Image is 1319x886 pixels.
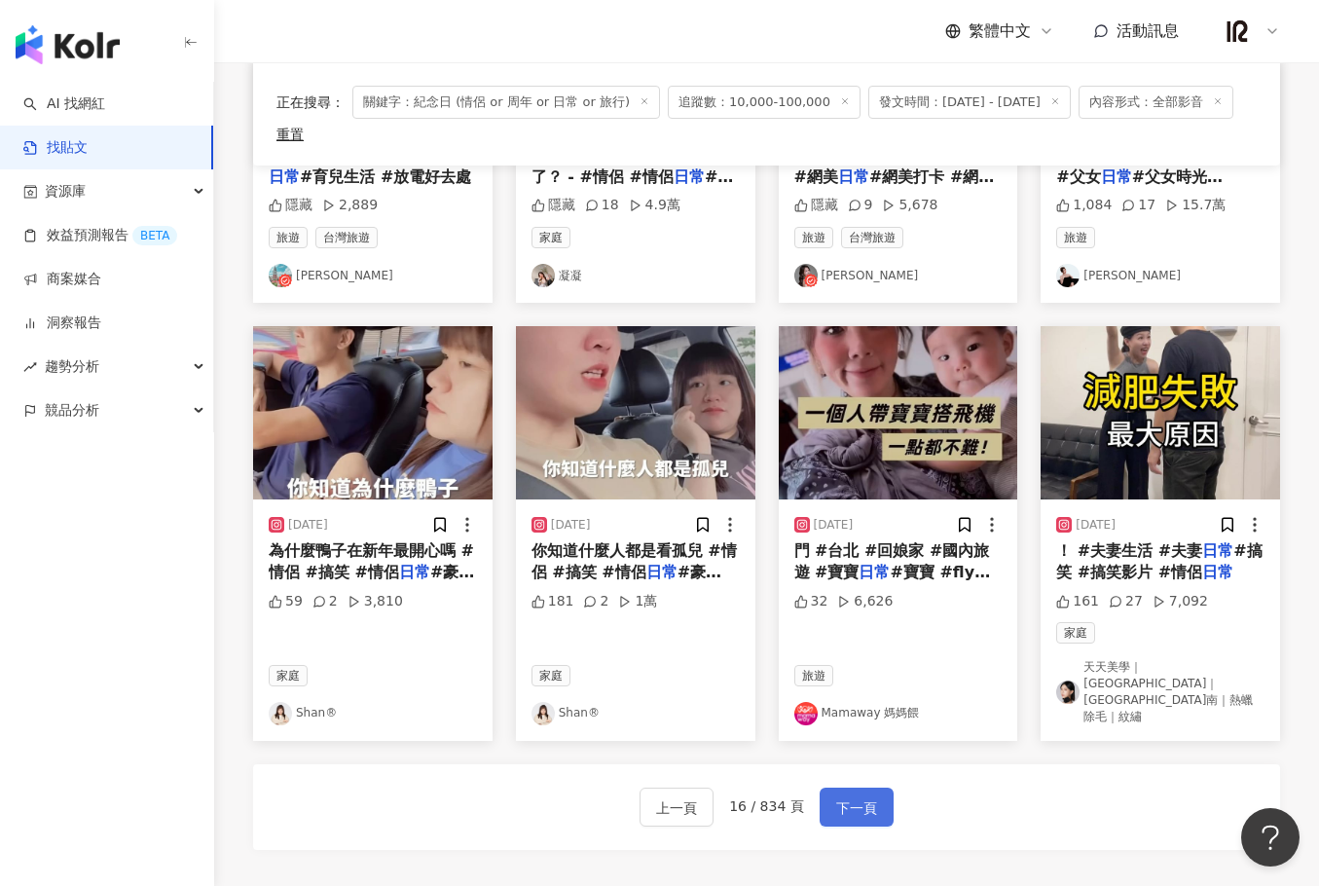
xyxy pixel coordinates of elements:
img: KOL Avatar [531,702,555,725]
div: 2,889 [322,196,378,215]
span: 你整天就應該在想⋯ #網美 #網美 [794,146,984,186]
img: KOL Avatar [1056,264,1080,287]
div: [DATE] [288,517,328,534]
mark: 日常 [1101,167,1132,186]
div: [DATE] [1076,517,1116,534]
span: 門 #台北 #回娘家 #國內旅遊 #寶寶 [794,541,990,581]
span: ！ #夫妻生活 #夫妻 [1056,541,1202,560]
mark: 日常 [399,563,430,581]
span: 追蹤數：10,000-100,000 [668,86,861,119]
a: 商案媒合 [23,270,101,289]
mark: 日常 [1202,541,1233,560]
button: 下一頁 [820,788,894,827]
div: [DATE] [814,517,854,534]
div: 隱藏 [794,196,838,215]
img: KOL Avatar [794,264,818,287]
img: post-image [1041,326,1280,499]
div: 9 [848,196,873,215]
div: 重置 [276,127,304,142]
span: 什麼時候這個遊戲還能找輔助了？ - #情侶 #情侶 [531,146,734,186]
div: 1,084 [1056,196,1112,215]
iframe: Help Scout Beacon - Open [1241,808,1300,867]
span: rise [23,360,37,374]
img: post-image [779,326,1018,499]
span: 家庭 [1056,622,1095,644]
span: 家庭 [531,665,570,686]
div: [DATE] [551,517,591,534]
a: 洞察報告 [23,314,101,333]
div: 2 [583,592,608,611]
img: IR%20logo_%E9%BB%91.png [1219,13,1256,50]
span: 家庭 [269,665,308,686]
span: 發文時間：[DATE] - [DATE] [868,86,1071,119]
button: 上一頁 [640,788,714,827]
div: 15.7萬 [1165,196,1226,215]
a: KOL Avatar[PERSON_NAME] [269,264,477,287]
span: 趨勢分析 [45,345,99,388]
div: 7,092 [1153,592,1208,611]
div: 2 [312,592,338,611]
a: KOL Avatar天天美學｜[GEOGRAPHIC_DATA]｜[GEOGRAPHIC_DATA]南｜熱蠟除毛｜紋繡 [1056,659,1264,724]
span: 繁體中文 [969,20,1031,42]
span: 為什麼鴨子在新年最開心嗎 #情侶 #搞笑 #情侶 [269,541,474,581]
span: 旅遊 [1056,227,1095,248]
a: 效益預測報告BETA [23,226,177,245]
a: KOL AvatarShan® [531,702,740,725]
span: 正在搜尋 ： [276,94,345,110]
span: 上一頁 [656,796,697,820]
div: 161 [1056,592,1099,611]
mark: 日常 [838,167,869,186]
span: #父女時光 #family #大阪 [1056,167,1223,207]
a: KOL Avatar凝凝 [531,264,740,287]
mark: 日常 [674,167,705,186]
a: searchAI 找網紅 [23,94,105,114]
span: 16 / 834 頁 [729,798,804,814]
div: 隱藏 [269,196,312,215]
a: KOL AvatarMamaway 媽媽餵 [794,702,1003,725]
div: 17 [1121,196,1155,215]
div: 32 [794,592,828,611]
span: #寶寶 #fly #mybaby [794,563,991,603]
mark: 日常 [859,563,890,581]
span: 旅遊 [794,227,833,248]
a: KOL Avatar[PERSON_NAME] [794,264,1003,287]
span: 內容形式：全部影音 [1079,86,1233,119]
div: 1萬 [618,592,657,611]
div: 4.9萬 [629,196,680,215]
img: post-image [516,326,755,499]
span: 活動訊息 [1117,21,1179,40]
div: 3,810 [348,592,403,611]
span: #網美打卡 #網美景點 #打卡 #網美聖地 #香港 #香港好去處 #語錄 #語錄分享 #語錄系列 #香港五天四日 #香港行程 #香港旅行 [794,167,995,295]
span: 家庭 [531,227,570,248]
mark: 日常 [269,167,300,186]
span: 旅遊 [794,665,833,686]
span: 旅遊 [269,227,308,248]
div: 59 [269,592,303,611]
span: 下一頁 [836,796,877,820]
div: 5,678 [882,196,937,215]
a: KOL Avatar[PERSON_NAME] [1056,264,1264,287]
span: #育兒生活 #放電好去處 [300,167,471,186]
span: 競品分析 [45,388,99,432]
img: KOL Avatar [794,702,818,725]
img: KOL Avatar [269,264,292,287]
div: 27 [1109,592,1143,611]
img: post-image [253,326,493,499]
div: 181 [531,592,574,611]
span: 台灣旅遊 [841,227,903,248]
a: 找貼文 [23,138,88,158]
span: 台灣旅遊 [315,227,378,248]
div: 6,626 [837,592,893,611]
div: 18 [585,196,619,215]
img: KOL Avatar [531,264,555,287]
mark: 日常 [646,563,678,581]
img: KOL Avatar [1056,681,1080,704]
img: KOL Avatar [269,702,292,725]
span: 你知道什麼人都是看孤兒 #情侶 #搞笑 #情侶 [531,541,737,581]
div: 隱藏 [531,196,575,215]
span: 哈哈 到底要整他到何時呢….. #父女 [1056,146,1261,186]
img: logo [16,25,120,64]
span: 資源庫 [45,169,86,213]
mark: 日常 [1202,563,1233,581]
span: 關鍵字：紀念日 (情侶 or 周年 or 日常 or 旅行) [352,86,660,119]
